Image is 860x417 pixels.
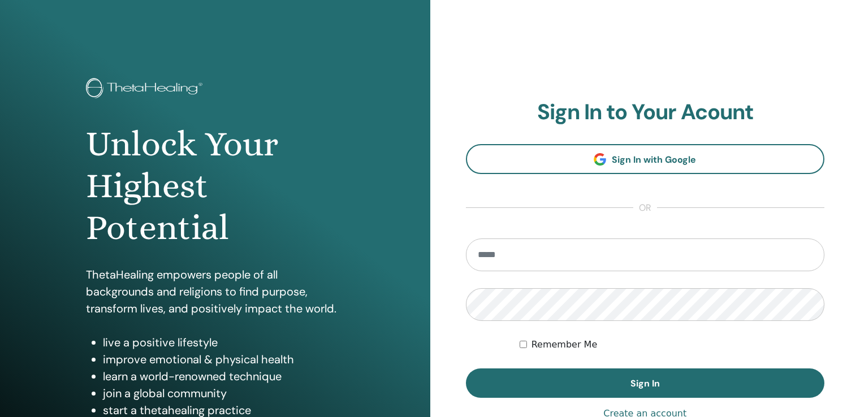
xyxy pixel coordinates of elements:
[531,338,598,351] label: Remember Me
[103,351,344,368] li: improve emotional & physical health
[520,338,824,351] div: Keep me authenticated indefinitely or until I manually logout
[103,368,344,385] li: learn a world-renowned technique
[630,377,660,389] span: Sign In
[86,123,344,249] h1: Unlock Your Highest Potential
[103,334,344,351] li: live a positive lifestyle
[103,385,344,402] li: join a global community
[612,154,696,166] span: Sign In with Google
[466,368,825,398] button: Sign In
[466,99,825,125] h2: Sign In to Your Acount
[466,144,825,174] a: Sign In with Google
[633,201,657,215] span: or
[86,266,344,317] p: ThetaHealing empowers people of all backgrounds and religions to find purpose, transform lives, a...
